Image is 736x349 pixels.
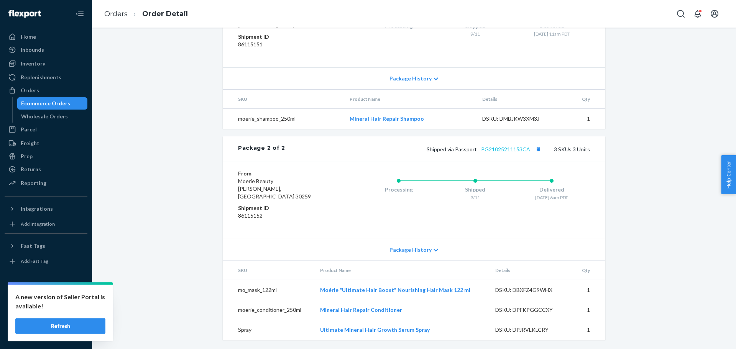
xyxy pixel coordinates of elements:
a: Inbounds [5,44,87,56]
ol: breadcrumbs [98,3,194,25]
dt: Shipment ID [238,33,330,41]
a: Home [5,31,87,43]
a: Reporting [5,177,87,189]
a: Settings [5,288,87,301]
a: Order Detail [142,10,188,18]
a: Mineral Hair Repair Shampoo [350,115,424,122]
td: 1 [573,320,605,340]
div: Package 2 of 2 [238,144,285,154]
button: Open Search Box [673,6,688,21]
div: DSKU: DMBJKW3XM3J [482,115,554,123]
a: Add Fast Tag [5,255,87,267]
button: Close Navigation [72,6,87,21]
div: Inventory [21,60,45,67]
span: Package History [389,246,432,254]
div: DSKU: DPJRVLKLCRY [495,326,567,334]
div: Replenishments [21,74,61,81]
button: Help Center [721,155,736,194]
a: Talk to Support [5,301,87,314]
div: Reporting [21,179,46,187]
a: PG21025211153CA [481,146,530,152]
th: SKU [223,90,343,109]
div: 9/11 [437,194,514,201]
span: Moerie Beauty [PERSON_NAME], [GEOGRAPHIC_DATA] 30259 [238,178,311,200]
dd: 86115152 [238,212,330,220]
div: DSKU: DPFKPGGCCXY [495,306,567,314]
dt: From [238,170,330,177]
a: Inventory [5,57,87,70]
div: Ecommerce Orders [21,100,70,107]
div: Freight [21,139,39,147]
div: Fast Tags [21,242,45,250]
div: Shipped [437,186,514,193]
div: [DATE] 6am PDT [513,194,590,201]
span: Package History [389,75,432,82]
a: Help Center [5,315,87,327]
img: Flexport logo [8,10,41,18]
div: Orders [21,87,39,94]
button: Integrations [5,203,87,215]
a: Ecommerce Orders [17,97,88,110]
button: Open account menu [707,6,722,21]
a: Replenishments [5,71,87,84]
dt: Shipment ID [238,204,330,212]
div: Prep [21,152,33,160]
td: 1 [560,109,605,129]
p: A new version of Seller Portal is available! [15,292,105,311]
div: Home [21,33,36,41]
div: 9/11 [437,31,514,37]
div: Processing [360,186,437,193]
a: Freight [5,137,87,149]
a: Mineral Hair Repair Conditioner [320,306,402,313]
div: Delivered [513,186,590,193]
div: DSKU: DBXFZ4G9WHX [495,286,567,294]
button: Give Feedback [5,328,87,340]
dd: 86115151 [238,41,330,48]
th: Details [476,90,560,109]
button: Open notifications [690,6,705,21]
div: 3 SKUs 3 Units [285,144,590,154]
button: Copy tracking number [533,144,543,154]
td: Spray [223,320,314,340]
td: 1 [573,300,605,320]
span: Shipped via Passport [427,146,543,152]
a: Moérie "Ultimate Hair Boost" Nourishing Hair Mask 122 ml [320,287,470,293]
div: Add Fast Tag [21,258,48,264]
button: Refresh [15,318,105,334]
a: Returns [5,163,87,175]
td: mo_mask_122ml [223,280,314,300]
td: moerie_shampoo_250ml [223,109,343,129]
th: Product Name [314,261,489,280]
div: Integrations [21,205,53,213]
a: Prep [5,150,87,162]
a: Orders [5,84,87,97]
div: Returns [21,165,41,173]
th: Qty [560,90,605,109]
div: Add Integration [21,221,55,227]
a: Wholesale Orders [17,110,88,123]
button: Fast Tags [5,240,87,252]
div: Inbounds [21,46,44,54]
a: Ultimate Mineral Hair Growth Serum Spray [320,326,430,333]
th: SKU [223,261,314,280]
th: Details [489,261,573,280]
th: Qty [573,261,605,280]
a: Orders [104,10,128,18]
div: [DATE] 11am PDT [513,31,590,37]
th: Product Name [343,90,476,109]
div: Wholesale Orders [21,113,68,120]
td: moerie_conditioner_250ml [223,300,314,320]
a: Parcel [5,123,87,136]
td: 1 [573,280,605,300]
div: Parcel [21,126,37,133]
a: Add Integration [5,218,87,230]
